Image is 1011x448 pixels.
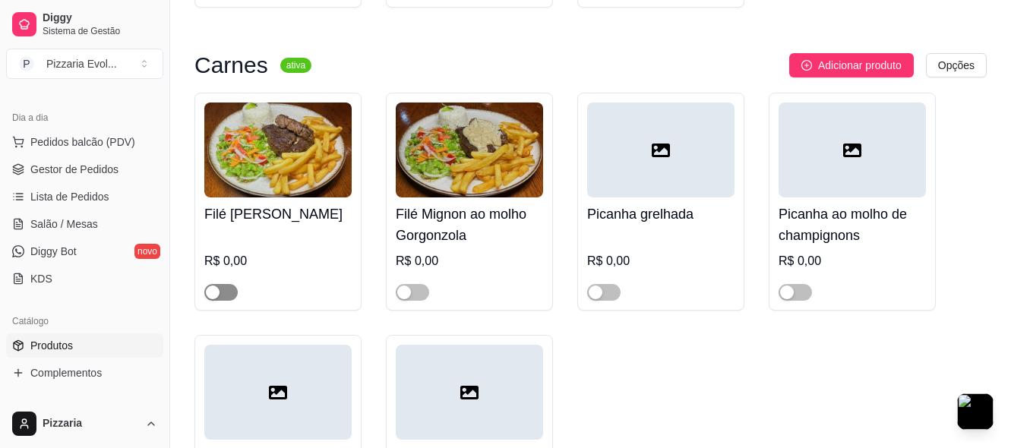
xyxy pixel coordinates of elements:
button: Pedidos balcão (PDV) [6,130,163,154]
a: Gestor de Pedidos [6,157,163,181]
span: Opções [938,57,975,74]
a: KDS [6,267,163,291]
a: Diggy Botnovo [6,239,163,263]
span: plus-circle [801,60,812,71]
a: Lista de Pedidos [6,185,163,209]
div: R$ 0,00 [779,252,926,270]
span: Sistema de Gestão [43,25,157,37]
h4: Filé Mignon ao molho Gorgonzola [396,203,543,246]
img: product-image [396,103,543,197]
h3: Carnes [194,56,268,74]
span: Lista de Pedidos [30,189,109,204]
span: Complementos [30,365,102,380]
button: Opções [926,53,987,77]
span: Diggy [43,11,157,25]
h4: Filé [PERSON_NAME] [204,203,352,225]
div: R$ 0,00 [204,252,352,270]
span: Adicionar produto [818,57,902,74]
div: Dia a dia [6,106,163,130]
a: Complementos [6,361,163,385]
h4: Picanha ao molho de champignons [779,203,926,246]
button: Select a team [6,49,163,79]
button: Adicionar produto [789,53,914,77]
span: Pizzaria [43,417,139,431]
img: product-image [204,103,352,197]
span: Produtos [30,338,73,353]
div: Pizzaria Evol ... [46,56,117,71]
span: Gestor de Pedidos [30,162,118,177]
a: Produtos [6,333,163,358]
sup: ativa [280,58,311,73]
div: R$ 0,00 [587,252,735,270]
h4: Picanha grelhada [587,203,735,225]
a: Salão / Mesas [6,212,163,236]
div: Catálogo [6,309,163,333]
div: R$ 0,00 [396,252,543,270]
span: Salão / Mesas [30,216,98,232]
a: DiggySistema de Gestão [6,6,163,43]
span: KDS [30,271,52,286]
span: Diggy Bot [30,244,77,259]
button: Pizzaria [6,405,163,442]
span: Pedidos balcão (PDV) [30,134,135,150]
span: P [19,56,34,71]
